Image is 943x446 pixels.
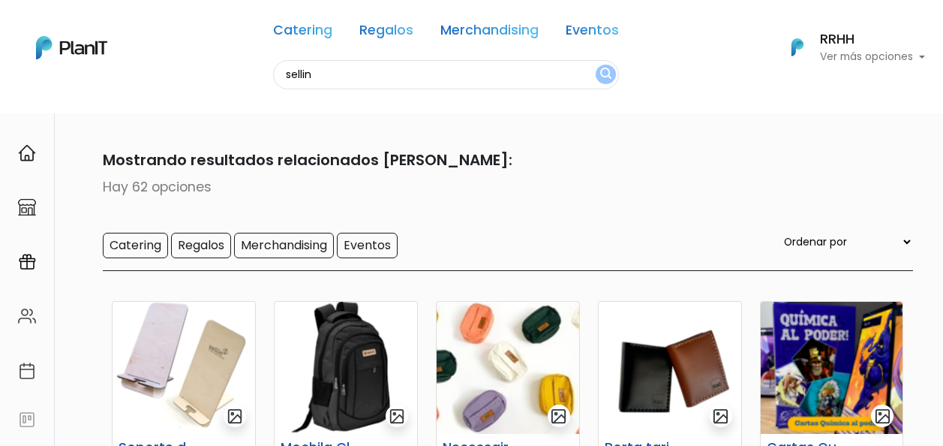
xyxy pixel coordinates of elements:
[18,362,36,380] img: calendar-87d922413cdce8b2cf7b7f5f62616a5cf9e4887200fb71536465627b3292af00.svg
[273,60,619,89] input: Buscá regalos, desayunos, y más
[550,408,567,425] img: gallery-light
[874,408,891,425] img: gallery-light
[772,28,925,67] button: PlanIt Logo RRHH Ver más opciones
[437,302,579,434] img: thumb_WhatsApp_Image_2025-08-07_at_10.45.14.jpeg
[566,24,619,42] a: Eventos
[31,149,913,171] p: Mostrando resultados relacionados [PERSON_NAME]:
[227,408,244,425] img: gallery-light
[781,31,814,64] img: PlanIt Logo
[712,408,729,425] img: gallery-light
[389,408,406,425] img: gallery-light
[31,177,913,197] p: Hay 62 opciones
[103,233,168,258] input: Catering
[600,68,611,82] img: search_button-432b6d5273f82d61273b3651a40e1bd1b912527efae98b1b7a1b2c0702e16a8d.svg
[761,302,903,434] img: thumb_Captura_de_pantalla_2025-07-29_101101.png
[171,233,231,258] input: Regalos
[18,198,36,216] img: marketplace-4ceaa7011d94191e9ded77b95e3339b90024bf715f7c57f8cf31f2d8c509eaba.svg
[18,144,36,162] img: home-e721727adea9d79c4d83392d1f703f7f8bce08238fde08b1acbfd93340b81755.svg
[820,52,925,62] p: Ver más opciones
[18,307,36,325] img: people-662611757002400ad9ed0e3c099ab2801c6687ba6c219adb57efc949bc21e19d.svg
[18,411,36,429] img: feedback-78b5a0c8f98aac82b08bfc38622c3050aee476f2c9584af64705fc4e61158814.svg
[113,302,255,434] img: thumb_6887b91adb8e8_1.png
[18,253,36,271] img: campaigns-02234683943229c281be62815700db0a1741e53638e28bf9629b52c665b00959.svg
[359,24,413,42] a: Regalos
[36,36,107,59] img: PlanIt Logo
[273,24,332,42] a: Catering
[337,233,398,258] input: Eventos
[275,302,417,434] img: thumb_6888d037e7f06_27.png
[820,33,925,47] h6: RRHH
[440,24,539,42] a: Merchandising
[234,233,334,258] input: Merchandising
[599,302,741,434] img: thumb_6887c7ea429a7_11.png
